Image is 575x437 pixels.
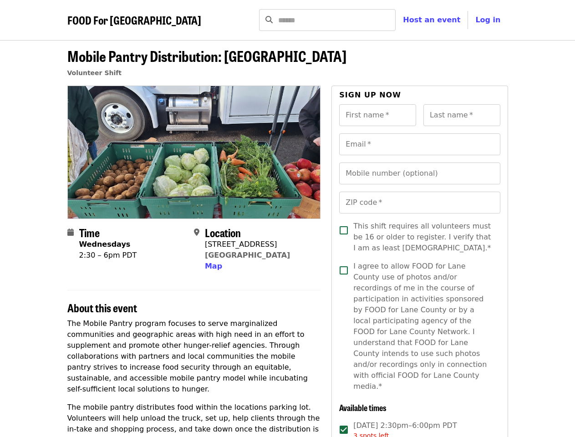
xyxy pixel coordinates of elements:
[205,262,222,270] span: Map
[79,250,137,261] div: 2:30 – 6pm PDT
[265,15,273,24] i: search icon
[67,14,201,27] a: FOOD For [GEOGRAPHIC_DATA]
[67,318,321,395] p: The Mobile Pantry program focuses to serve marginalized communities and geographic areas with hig...
[339,163,500,184] input: Mobile number (optional)
[339,91,401,99] span: Sign up now
[353,261,493,392] span: I agree to allow FOOD for Lane County use of photos and/or recordings of me in the course of part...
[67,12,201,28] span: FOOD For [GEOGRAPHIC_DATA]
[468,11,508,29] button: Log in
[339,401,387,413] span: Available times
[403,15,460,24] a: Host an event
[205,261,222,272] button: Map
[67,69,122,76] a: Volunteer Shift
[339,104,416,126] input: First name
[68,86,321,218] img: Mobile Pantry Distribution: Cottage Grove organized by FOOD For Lane County
[339,133,500,155] input: Email
[423,104,500,126] input: Last name
[67,300,137,315] span: About this event
[475,15,500,24] span: Log in
[205,251,290,259] a: [GEOGRAPHIC_DATA]
[67,45,346,66] span: Mobile Pantry Distribution: [GEOGRAPHIC_DATA]
[194,228,199,237] i: map-marker-alt icon
[79,240,131,249] strong: Wednesdays
[205,239,290,250] div: [STREET_ADDRESS]
[79,224,100,240] span: Time
[278,9,396,31] input: Search
[339,192,500,213] input: ZIP code
[353,221,493,254] span: This shift requires all volunteers must be 16 or older to register. I verify that I am as least [...
[205,224,241,240] span: Location
[67,228,74,237] i: calendar icon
